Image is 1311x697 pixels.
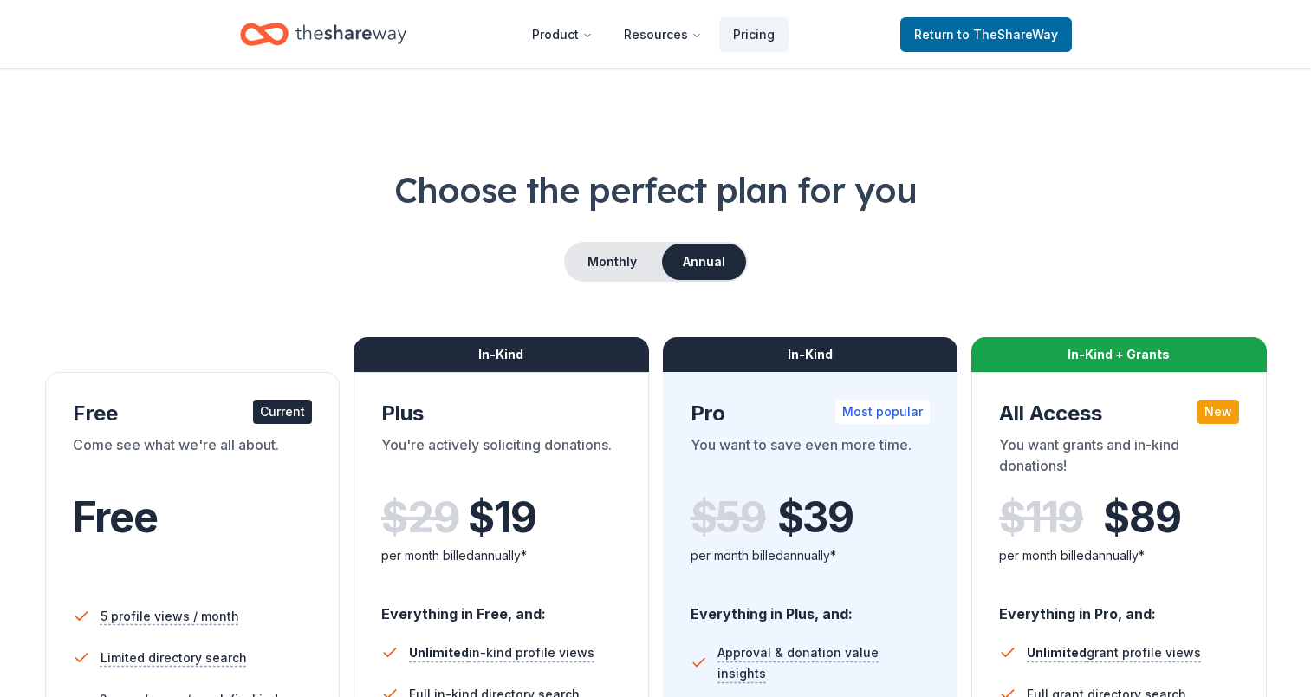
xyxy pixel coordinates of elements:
span: $ 19 [468,493,535,542]
div: Free [73,400,313,427]
div: New [1197,400,1239,424]
div: Everything in Pro, and: [999,589,1239,625]
span: Return [914,24,1058,45]
span: $ 39 [777,493,853,542]
div: In-Kind + Grants [971,337,1267,372]
span: Limited directory search [101,648,247,668]
div: per month billed annually* [381,545,621,566]
span: Unlimited [409,645,469,660]
nav: Main [518,14,789,55]
div: per month billed annually* [999,545,1239,566]
div: Most popular [835,400,930,424]
div: Come see what we're all about. [73,434,313,483]
div: You want to save even more time. [691,434,931,483]
button: Resources [610,17,716,52]
div: Plus [381,400,621,427]
button: Annual [662,244,746,280]
div: You want grants and in-kind donations! [999,434,1239,483]
div: In-Kind [354,337,649,372]
button: Product [518,17,607,52]
div: In-Kind [663,337,958,372]
div: Everything in Free, and: [381,589,621,625]
span: 5 profile views / month [101,606,239,627]
span: $ 89 [1103,493,1180,542]
span: to TheShareWay [957,27,1058,42]
div: All Access [999,400,1239,427]
span: Unlimited [1027,645,1087,660]
div: Current [253,400,312,424]
div: You're actively soliciting donations. [381,434,621,483]
div: Pro [691,400,931,427]
h1: Choose the perfect plan for you [42,166,1269,214]
a: Home [240,14,406,55]
span: in-kind profile views [409,645,594,660]
button: Monthly [566,244,659,280]
div: per month billed annually* [691,545,931,566]
span: Approval & donation value insights [717,642,930,684]
span: grant profile views [1027,645,1201,660]
a: Pricing [719,17,789,52]
span: Free [73,492,158,543]
div: Everything in Plus, and: [691,589,931,625]
a: Returnto TheShareWay [900,17,1072,52]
